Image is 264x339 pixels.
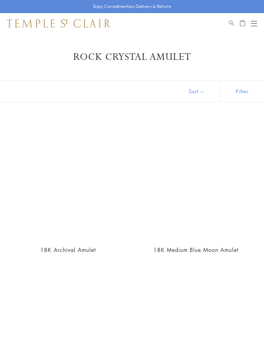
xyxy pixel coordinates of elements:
a: Search [229,19,234,28]
a: 18K Archival Amulet [8,119,128,239]
a: 18K Archival Amulet [40,246,96,254]
iframe: Gorgias live chat messenger [230,307,257,332]
a: P54801-E18BM [136,119,256,239]
h1: Rock Crystal Amulet [17,51,247,63]
p: Enjoy Complimentary Delivery & Returns [93,3,171,10]
a: 18K Medium Blue Moon Amulet [153,246,239,254]
a: Open Shopping Bag [240,19,245,28]
button: Open navigation [251,19,257,28]
button: Show filters [220,81,264,102]
button: Show sort by [173,81,220,102]
img: Temple St. Clair [7,19,111,28]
